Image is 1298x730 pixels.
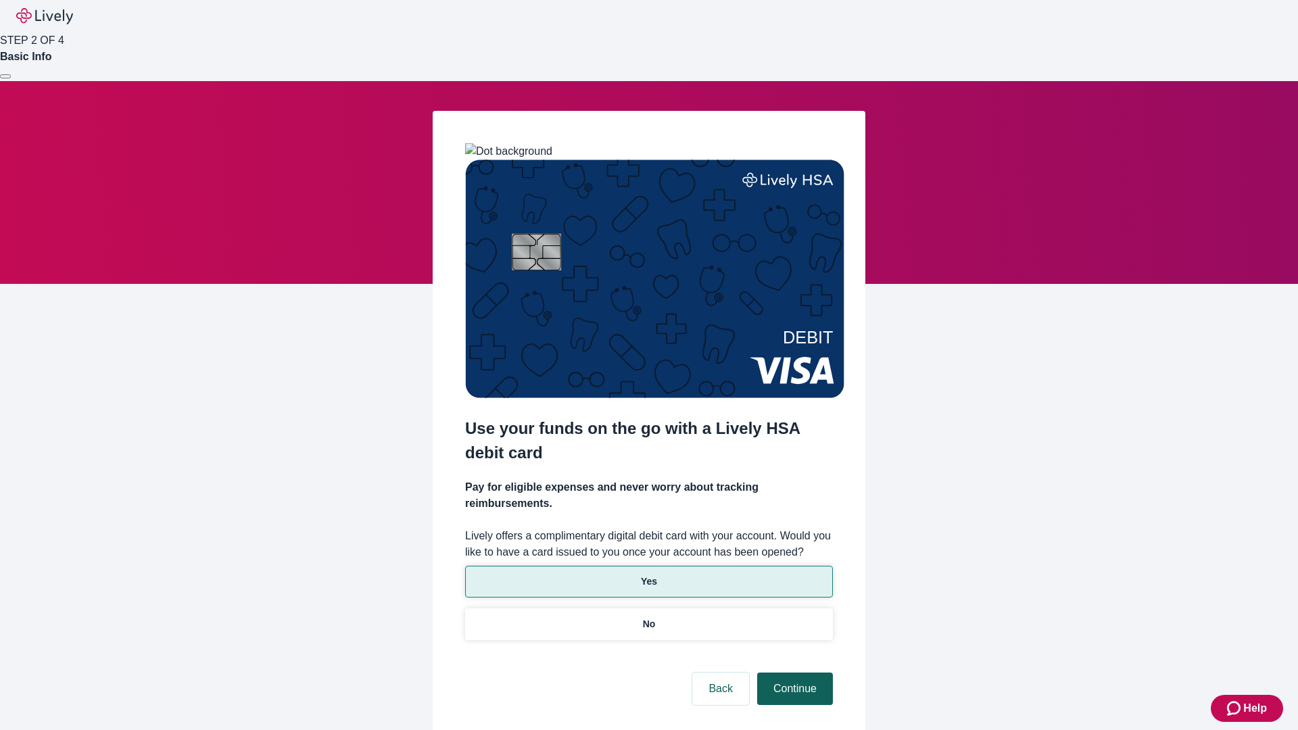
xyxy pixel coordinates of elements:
[1243,700,1267,716] span: Help
[465,566,833,598] button: Yes
[465,160,844,398] img: Debit card
[465,528,833,560] label: Lively offers a complimentary digital debit card with your account. Would you like to have a card...
[465,608,833,640] button: No
[643,617,656,631] p: No
[465,143,552,160] img: Dot background
[692,673,749,705] button: Back
[465,479,833,512] h4: Pay for eligible expenses and never worry about tracking reimbursements.
[16,8,73,24] img: Lively
[1211,695,1283,722] button: Zendesk support iconHelp
[757,673,833,705] button: Continue
[465,416,833,465] h2: Use your funds on the go with a Lively HSA debit card
[1227,700,1243,716] svg: Zendesk support icon
[641,575,657,589] p: Yes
